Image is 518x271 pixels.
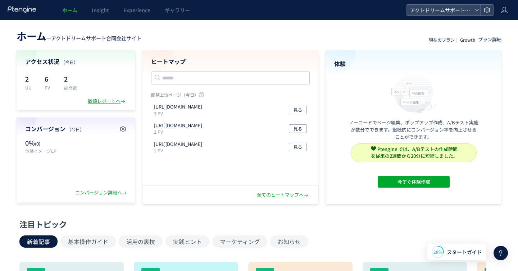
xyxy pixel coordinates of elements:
[25,125,127,133] h4: コンバージョン
[371,146,458,159] span: Ptengine では、A/Bテストの作成時間 を従来の2週間から20分に短縮しました。
[123,6,150,14] span: Experience
[45,84,55,91] p: PV
[51,35,141,42] span: アクトドリームサポート合同会社サイト
[64,84,77,91] p: 訪問数
[75,189,128,196] div: コンバージョン詳細へ
[154,104,202,110] p: https://utage.actdream.net/p/expopt1
[154,110,205,116] p: 3 PV
[408,5,472,15] span: アクトドリームサポート合同会社サイト
[45,73,55,84] p: 6
[334,60,493,68] h4: 体験
[88,98,127,105] div: 数値レポートへ
[289,143,307,151] button: 見る
[154,147,205,153] p: 1 PV
[25,148,72,154] p: 体験イメージLP
[151,92,310,101] p: 閲覧上位ページ（今日）
[154,129,205,135] p: 2 PV
[270,235,308,248] button: お知らせ
[154,141,202,148] p: https://utage.actdream.net/p/expopt
[257,192,310,198] div: 全てのヒートマップへ
[17,29,141,43] div: —
[25,73,36,84] p: 2
[387,72,440,114] img: home_experience_onbo_jp-C5-EgdA0.svg
[397,176,430,188] span: 今すぐ体験作成
[429,37,475,43] p: 現在のプラン： Growth
[19,235,58,248] button: 新着記事
[478,36,501,43] div: プラン詳細
[165,235,209,248] button: 実践ヒント
[64,73,77,84] p: 2
[60,235,116,248] button: 基本操作ガイド
[165,6,190,14] span: ギャラリー
[151,58,310,66] h4: ヒートマップ
[447,248,482,256] span: スタートガイド
[25,58,127,66] h4: アクセス状況
[154,122,202,129] p: https://utage.actdream.net/p/expopt2
[433,249,442,255] span: 28%
[62,6,77,14] span: ホーム
[378,176,450,188] button: 今すぐ体験作成
[92,6,109,14] span: Insight
[294,106,302,114] span: 見る
[25,84,36,91] p: UU
[25,138,72,148] p: 0%
[35,140,40,147] span: (0)
[119,235,163,248] button: 活用の裏技
[289,124,307,133] button: 見る
[212,235,267,248] button: マーケティング
[294,124,302,133] span: 見る
[289,106,307,114] button: 見る
[61,59,78,65] span: （今日）
[371,146,376,151] img: svg+xml,%3c
[67,126,84,132] span: （今日）
[349,119,478,141] p: ノーコードでページ編集、ポップアップ作成、A/Bテスト実施が数分でできます。継続的にコンバージョン率を向上させることができます。
[294,143,302,151] span: 見る
[19,219,495,230] div: 注目トピック
[17,29,46,43] span: ホーム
